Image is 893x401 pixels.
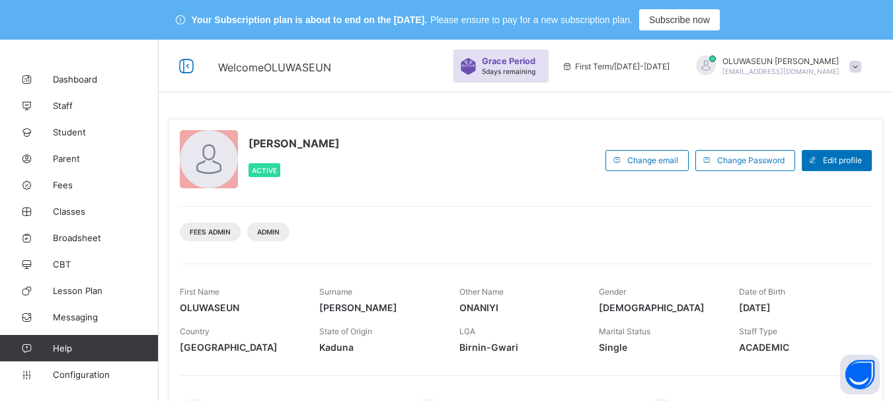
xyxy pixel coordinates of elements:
[53,74,159,85] span: Dashboard
[192,15,427,25] span: Your Subscription plan is about to end on the [DATE].
[482,56,535,66] span: Grace Period
[53,100,159,111] span: Staff
[180,287,219,297] span: First Name
[823,155,862,165] span: Edit profile
[53,312,159,322] span: Messaging
[459,326,475,336] span: LGA
[180,302,299,313] span: OLUWASEUN
[430,15,633,25] span: Please ensure to pay for a new subscription plan.
[319,302,439,313] span: [PERSON_NAME]
[482,67,535,75] span: 5 days remaining
[180,326,210,336] span: Country
[739,302,859,313] span: [DATE]
[53,369,158,380] span: Configuration
[717,155,785,165] span: Change Password
[649,15,710,25] span: Subscribe now
[739,342,859,353] span: ACADEMIC
[53,343,158,353] span: Help
[722,67,839,75] span: [EMAIL_ADDRESS][DOMAIN_NAME]
[459,287,504,297] span: Other Name
[249,137,340,150] span: [PERSON_NAME]
[562,61,670,71] span: session/term information
[460,58,477,75] img: sticker-purple.71386a28dfed39d6af7621340158ba97.svg
[53,153,159,164] span: Parent
[739,326,777,336] span: Staff Type
[180,342,299,353] span: [GEOGRAPHIC_DATA]
[599,342,718,353] span: Single
[53,259,159,270] span: CBT
[840,355,880,394] button: Open asap
[53,127,159,137] span: Student
[319,326,372,336] span: State of Origin
[722,56,839,66] span: OLUWASEUN [PERSON_NAME]
[683,55,868,77] div: OLUWASEUNGEORGE
[218,61,331,74] span: Welcome OLUWASEUN
[599,302,718,313] span: [DEMOGRAPHIC_DATA]
[459,342,579,353] span: Birnin-Gwari
[53,206,159,217] span: Classes
[599,287,626,297] span: Gender
[257,228,280,236] span: Admin
[252,166,277,174] span: Active
[190,228,231,236] span: Fees Admin
[739,287,785,297] span: Date of Birth
[53,285,159,296] span: Lesson Plan
[459,302,579,313] span: ONANIYI
[627,155,678,165] span: Change email
[599,326,650,336] span: Marital Status
[53,233,159,243] span: Broadsheet
[53,180,159,190] span: Fees
[319,342,439,353] span: Kaduna
[319,287,352,297] span: Surname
